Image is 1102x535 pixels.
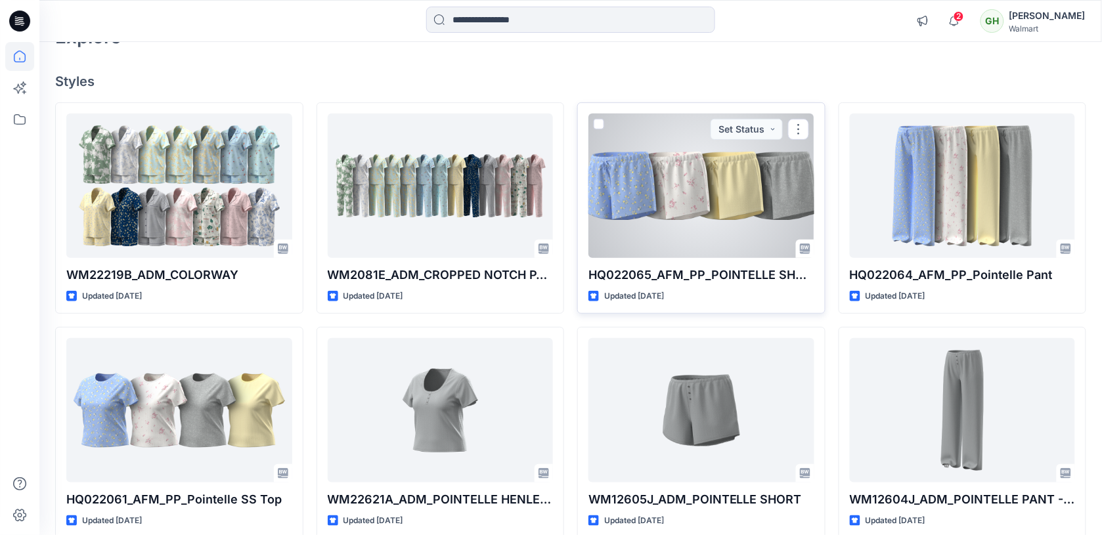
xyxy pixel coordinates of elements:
a: WM22621A_ADM_POINTELLE HENLEY TEE [328,338,554,482]
span: 2 [954,11,964,22]
div: Walmart [1009,24,1086,33]
p: HQ022065_AFM_PP_POINTELLE SHORT [588,266,814,284]
p: Updated [DATE] [604,514,664,528]
p: WM22621A_ADM_POINTELLE HENLEY TEE [328,490,554,509]
h2: Explore [55,26,121,47]
p: WM2081E_ADM_CROPPED NOTCH PJ SET w/ STRAIGHT HEM TOP_COLORWAY [328,266,554,284]
p: WM12604J_ADM_POINTELLE PANT -FAUX FLY & BUTTONS + PICOT [850,490,1076,509]
p: WM22219B_ADM_COLORWAY [66,266,292,284]
p: Updated [DATE] [343,514,403,528]
p: HQ022061_AFM_PP_Pointelle SS Top [66,490,292,509]
a: WM2081E_ADM_CROPPED NOTCH PJ SET w/ STRAIGHT HEM TOP_COLORWAY [328,114,554,258]
p: Updated [DATE] [82,514,142,528]
a: HQ022061_AFM_PP_Pointelle SS Top [66,338,292,482]
p: Updated [DATE] [343,289,403,303]
h4: Styles [55,74,1086,89]
a: WM12605J_ADM_POINTELLE SHORT [588,338,814,482]
p: Updated [DATE] [604,289,664,303]
a: WM22219B_ADM_COLORWAY [66,114,292,258]
div: GH [981,9,1004,33]
p: Updated [DATE] [866,514,925,528]
div: [PERSON_NAME] [1009,8,1086,24]
a: WM12604J_ADM_POINTELLE PANT -FAUX FLY & BUTTONS + PICOT [850,338,1076,482]
p: WM12605J_ADM_POINTELLE SHORT [588,490,814,509]
p: HQ022064_AFM_PP_Pointelle Pant [850,266,1076,284]
a: HQ022065_AFM_PP_POINTELLE SHORT [588,114,814,258]
a: HQ022064_AFM_PP_Pointelle Pant [850,114,1076,258]
p: Updated [DATE] [866,289,925,303]
p: Updated [DATE] [82,289,142,303]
